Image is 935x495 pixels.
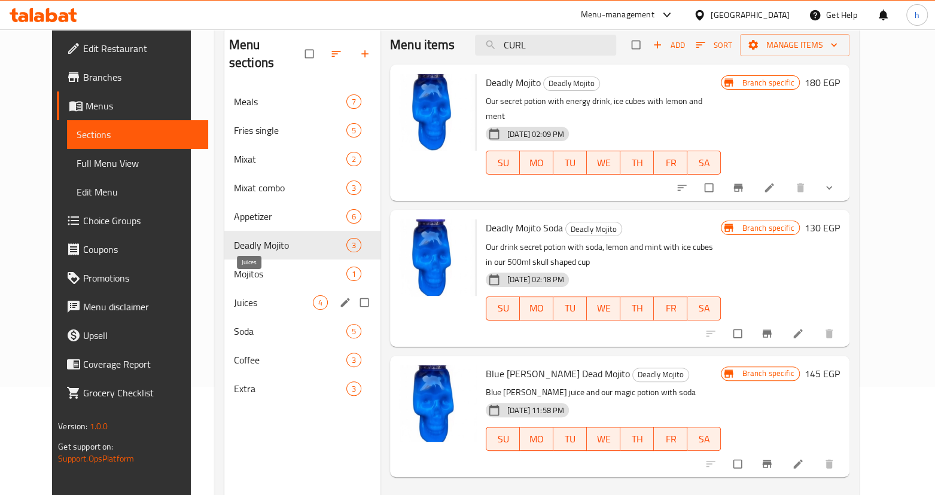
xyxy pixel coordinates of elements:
span: Appetizer [234,209,346,224]
span: Select section [625,33,650,56]
span: Coupons [83,242,199,256]
span: Soda [234,324,346,338]
button: SU [486,427,520,451]
button: SA [687,297,721,320]
button: TU [553,427,587,451]
span: Sections [77,127,199,142]
span: MO [525,154,549,172]
img: Deadly Mojito [400,74,476,151]
nav: Menu sections [224,82,380,408]
button: TH [620,151,654,175]
button: Branch-specific-item [725,175,754,201]
span: 6 [347,211,361,222]
button: TH [620,427,654,451]
div: [GEOGRAPHIC_DATA] [711,8,790,22]
div: Deadly Mojito [543,77,600,91]
div: Meals7 [224,87,380,116]
span: 1 [347,268,361,280]
a: Menus [57,91,208,120]
span: Coverage Report [83,357,199,371]
span: Add item [650,36,688,54]
span: Edit Restaurant [83,41,199,56]
div: items [346,238,361,252]
span: Grocery Checklist [83,386,199,400]
span: Sort items [688,36,740,54]
span: Edit Menu [77,185,199,199]
span: Select to update [726,453,751,475]
span: [DATE] 02:18 PM [502,274,569,285]
span: SA [692,430,716,448]
button: delete [816,451,845,477]
span: Juices [234,295,313,310]
span: 3 [347,182,361,194]
span: TH [625,154,649,172]
div: items [346,381,361,396]
span: WE [592,300,616,317]
span: Select to update [726,322,751,345]
span: MO [525,430,549,448]
span: Branch specific [737,368,799,379]
a: Edit Restaurant [57,34,208,63]
button: SU [486,151,520,175]
span: 7 [347,96,361,108]
a: Full Menu View [67,149,208,178]
span: TU [558,430,582,448]
span: TH [625,300,649,317]
button: SU [486,297,520,320]
a: Promotions [57,264,208,292]
button: sort-choices [669,175,698,201]
span: Upsell [83,328,199,343]
a: Sections [67,120,208,149]
span: [DATE] 11:58 PM [502,405,569,416]
a: Support.OpsPlatform [58,451,134,466]
span: Deadly Mojito [566,222,622,236]
h2: Menu sections [229,36,305,72]
span: Promotions [83,271,199,285]
svg: Show Choices [823,182,835,194]
div: items [346,209,361,224]
span: Full Menu View [77,156,199,170]
button: MO [520,297,553,320]
button: Manage items [740,34,849,56]
div: Fries single [234,123,346,137]
button: WE [587,427,620,451]
button: Add [650,36,688,54]
span: TU [558,154,582,172]
button: FR [654,297,687,320]
h6: 130 EGP [805,219,840,236]
h2: Menu items [390,36,455,54]
span: TU [558,300,582,317]
input: search [475,35,616,56]
span: Deadly Mojito [633,368,689,381]
span: 3 [347,240,361,251]
span: 4 [313,297,327,308]
button: MO [520,151,553,175]
div: Juices4edit [224,288,380,317]
a: Upsell [57,321,208,350]
span: Select to update [698,176,723,199]
span: SU [491,430,515,448]
span: Get support on: [58,439,113,454]
div: Soda5 [224,317,380,346]
button: WE [587,151,620,175]
span: Meals [234,94,346,109]
button: MO [520,427,553,451]
span: Mixat combo [234,181,346,195]
img: Deadly Mojito Soda [400,219,476,296]
span: Blue [PERSON_NAME] Dead Mojito [486,365,630,383]
button: SA [687,151,721,175]
a: Menu disclaimer [57,292,208,321]
button: FR [654,151,687,175]
button: edit [337,295,355,310]
span: FR [659,430,683,448]
button: SA [687,427,721,451]
img: Blue Berry Dead Mojito [400,365,476,442]
span: Menus [86,99,199,113]
a: Edit menu item [792,458,806,470]
span: Branch specific [737,222,799,234]
div: Fries single5 [224,116,380,145]
span: Deadly Mojito Soda [486,219,563,237]
span: Deadly Mojito [544,77,599,90]
a: Coupons [57,235,208,264]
